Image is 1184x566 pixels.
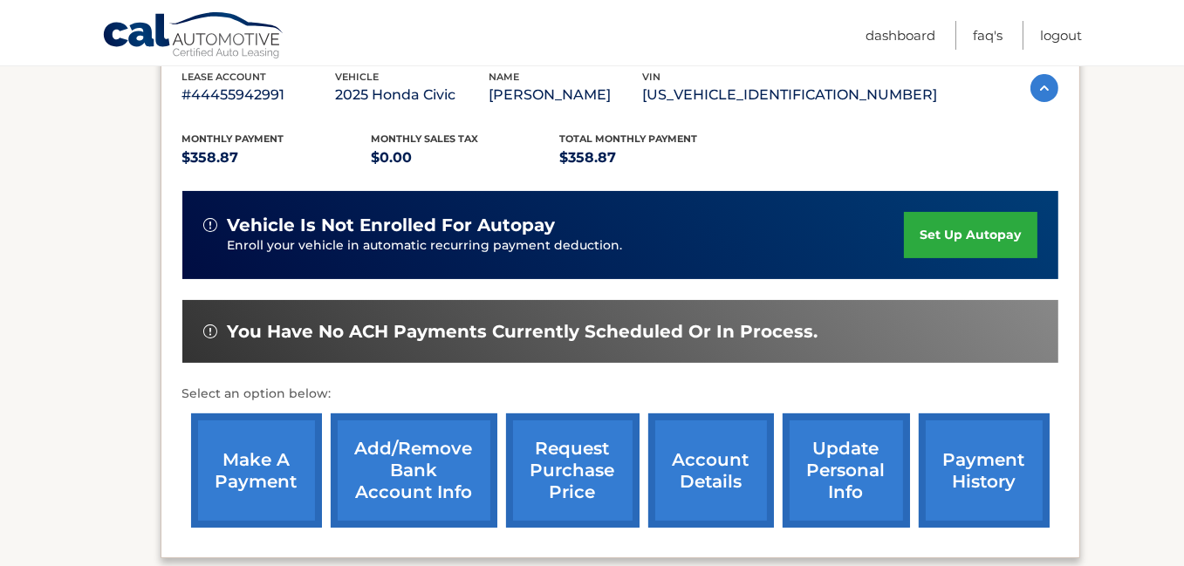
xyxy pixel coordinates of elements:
[228,215,556,236] span: vehicle is not enrolled for autopay
[506,413,640,528] a: request purchase price
[336,71,380,83] span: vehicle
[182,384,1058,405] p: Select an option below:
[336,83,489,107] p: 2025 Honda Civic
[371,146,560,170] p: $0.00
[489,71,520,83] span: name
[866,21,935,50] a: Dashboard
[1040,21,1082,50] a: Logout
[182,133,284,145] span: Monthly Payment
[973,21,1003,50] a: FAQ's
[228,321,818,343] span: You have no ACH payments currently scheduled or in process.
[228,236,905,256] p: Enroll your vehicle in automatic recurring payment deduction.
[102,11,285,62] a: Cal Automotive
[203,324,217,338] img: alert-white.svg
[783,413,910,528] a: update personal info
[182,146,372,170] p: $358.87
[371,133,478,145] span: Monthly sales Tax
[203,218,217,232] img: alert-white.svg
[919,413,1050,528] a: payment history
[643,71,661,83] span: vin
[191,413,322,528] a: make a payment
[489,83,643,107] p: [PERSON_NAME]
[182,83,336,107] p: #44455942991
[1030,74,1058,102] img: accordion-active.svg
[560,146,749,170] p: $358.87
[643,83,938,107] p: [US_VEHICLE_IDENTIFICATION_NUMBER]
[182,71,267,83] span: lease account
[648,413,774,528] a: account details
[560,133,698,145] span: Total Monthly Payment
[331,413,497,528] a: Add/Remove bank account info
[904,212,1037,258] a: set up autopay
